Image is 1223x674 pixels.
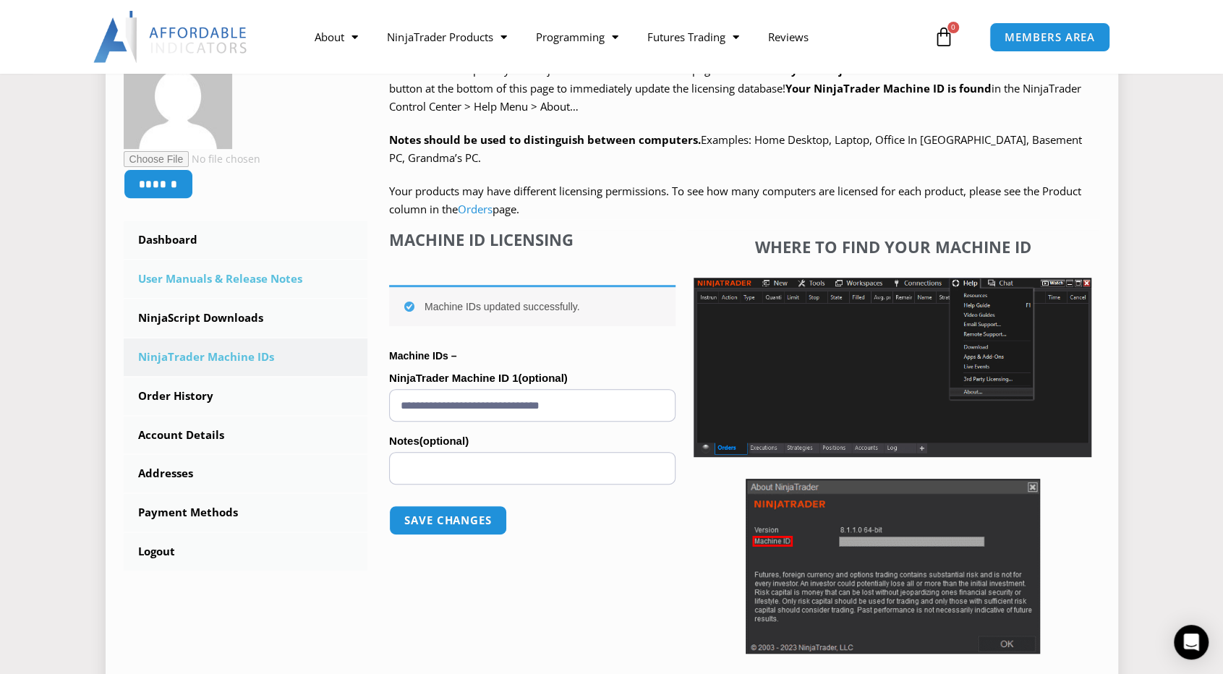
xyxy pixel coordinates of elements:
span: Your products may have different licensing permissions. To see how many computers are licensed fo... [389,184,1081,217]
a: Orders [458,202,493,216]
button: Save changes [389,505,507,535]
a: User Manuals & Release Notes [124,260,368,298]
a: NinjaTrader Products [372,20,521,54]
nav: Account pages [124,221,368,571]
a: Order History [124,377,368,415]
a: Payment Methods [124,494,368,532]
span: (optional) [518,372,567,384]
strong: Machine IDs – [389,350,456,362]
img: 56c923af6a649dd6340152bc30e98523331a4c49460370ffea2cc926605c3f1e [124,40,232,149]
img: Screenshot 2025-01-17 1155544 | Affordable Indicators – NinjaTrader [694,278,1091,457]
a: Addresses [124,455,368,492]
strong: Notes should be used to distinguish between computers. [389,132,701,147]
nav: Menu [300,20,929,54]
div: Open Intercom Messenger [1174,625,1209,660]
strong: Your NinjaTrader Machine ID is found [785,81,992,95]
h4: Machine ID Licensing [389,230,676,249]
a: Futures Trading [632,20,753,54]
label: NinjaTrader Machine ID 1 [389,367,676,389]
a: Account Details [124,417,368,454]
span: Click the ‘SAVE CHANGES’ button at the bottom of this page to immediately update the licensing da... [389,62,1081,114]
span: MEMBERS AREA [1005,32,1095,43]
a: MEMBERS AREA [989,22,1110,52]
a: 0 [912,16,976,58]
span: (optional) [419,435,469,447]
a: About [300,20,372,54]
h4: Where to find your Machine ID [694,237,1091,256]
label: Notes [389,430,676,452]
a: Logout [124,533,368,571]
span: 0 [947,22,959,33]
a: NinjaScript Downloads [124,299,368,337]
span: Examples: Home Desktop, Laptop, Office In [GEOGRAPHIC_DATA], Basement PC, Grandma’s PC. [389,132,1082,166]
a: Dashboard [124,221,368,259]
a: Programming [521,20,632,54]
a: NinjaTrader Machine IDs [124,338,368,376]
img: LogoAI | Affordable Indicators – NinjaTrader [93,11,249,63]
div: Machine IDs updated successfully. [389,285,676,326]
a: Reviews [753,20,822,54]
img: Screenshot 2025-01-17 114931 | Affordable Indicators – NinjaTrader [746,479,1040,654]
